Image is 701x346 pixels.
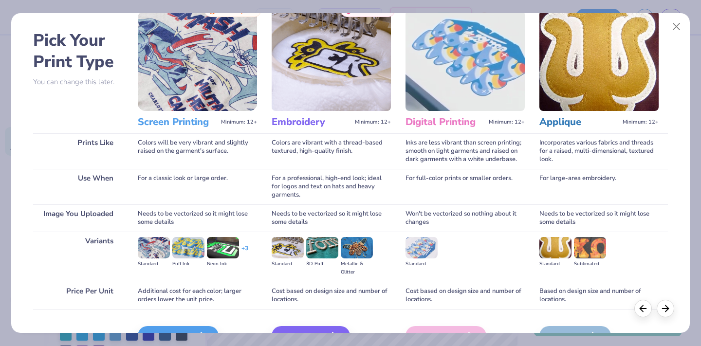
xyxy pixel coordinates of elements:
button: Close [667,18,686,36]
div: Cost based on design size and number of locations. [272,282,391,309]
div: Screen Print [138,326,219,346]
div: Additional cost for each color; larger orders lower the unit price. [138,282,257,309]
h3: Applique [539,116,619,128]
div: Standard [539,260,572,268]
img: Standard [272,237,304,258]
div: Image You Uploaded [33,204,123,232]
div: Applique [539,326,611,346]
div: Use When [33,169,123,204]
div: Inks are less vibrant than screen printing; smooth on light garments and raised on dark garments ... [406,133,525,169]
h3: Embroidery [272,116,351,128]
img: Neon Ink [207,237,239,258]
div: Colors are vibrant with a thread-based textured, high-quality finish. [272,133,391,169]
img: Digital Printing [406,11,525,111]
img: Standard [138,237,170,258]
div: Embroidery [272,326,350,346]
div: For large-area embroidery. [539,169,659,204]
div: Digital Print [406,326,486,346]
img: Puff Ink [172,237,204,258]
div: Needs to be vectorized so it might lose some details [138,204,257,232]
div: For full-color prints or smaller orders. [406,169,525,204]
img: Applique [539,11,659,111]
div: Sublimated [574,260,606,268]
div: Won't be vectorized so nothing about it changes [406,204,525,232]
div: Needs to be vectorized so it might lose some details [539,204,659,232]
div: Needs to be vectorized so it might lose some details [272,204,391,232]
div: For a professional, high-end look; ideal for logos and text on hats and heavy garments. [272,169,391,204]
img: 3D Puff [306,237,338,258]
h2: Pick Your Print Type [33,30,123,73]
div: Price Per Unit [33,282,123,309]
img: Embroidery [272,11,391,111]
span: Minimum: 12+ [221,119,257,126]
div: 3D Puff [306,260,338,268]
div: Cost based on design size and number of locations. [406,282,525,309]
img: Standard [539,237,572,258]
h3: Screen Printing [138,116,217,128]
div: + 3 [241,244,248,261]
span: Minimum: 12+ [489,119,525,126]
div: Colors will be very vibrant and slightly raised on the garment's surface. [138,133,257,169]
span: Most Popular [219,7,256,14]
div: Standard [138,260,170,268]
img: Metallic & Glitter [341,237,373,258]
span: Our Favorite [355,7,389,14]
div: For a classic look or large order. [138,169,257,204]
img: Screen Printing [138,11,257,111]
div: Prints Like [33,133,123,169]
div: Standard [272,260,304,268]
div: Metallic & Glitter [341,260,373,276]
span: Minimum: 12+ [623,119,659,126]
div: Based on design size and number of locations. [539,282,659,309]
div: Neon Ink [207,260,239,268]
div: Variants [33,232,123,282]
div: Puff Ink [172,260,204,268]
img: Standard [406,237,438,258]
div: Incorporates various fabrics and threads for a raised, multi-dimensional, textured look. [539,133,659,169]
p: You can change this later. [33,78,123,86]
div: Standard [406,260,438,268]
img: Sublimated [574,237,606,258]
span: Minimum: 12+ [355,119,391,126]
h3: Digital Printing [406,116,485,128]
